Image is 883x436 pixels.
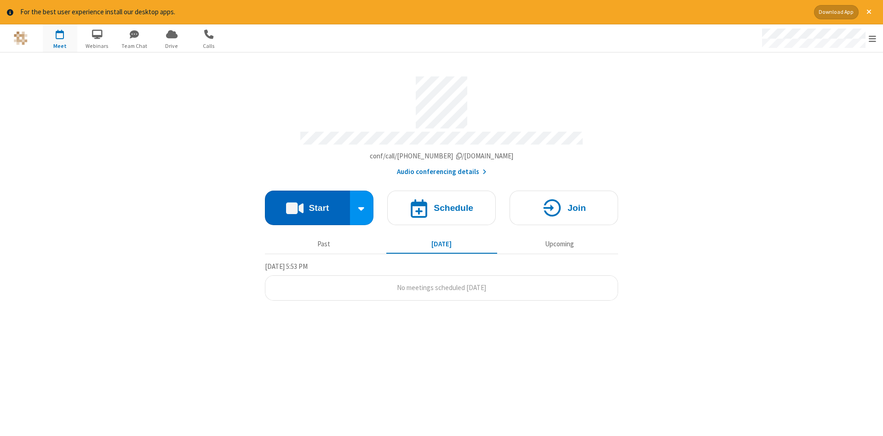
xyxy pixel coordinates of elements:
[155,42,189,50] span: Drive
[43,42,77,50] span: Meet
[510,191,618,225] button: Join
[387,191,496,225] button: Schedule
[3,24,38,52] button: Logo
[269,236,379,253] button: Past
[434,203,473,212] h4: Schedule
[814,5,859,19] button: Download App
[350,191,374,225] div: Start conference options
[504,236,615,253] button: Upcoming
[265,70,618,177] section: Account details
[309,203,329,212] h4: Start
[397,283,486,292] span: No meetings scheduled [DATE]
[80,42,115,50] span: Webinars
[370,151,514,160] span: Copy my meeting room link
[862,5,876,19] button: Close alert
[265,191,350,225] button: Start
[14,31,28,45] img: QA Selenium DO NOT DELETE OR CHANGE
[20,7,807,17] div: For the best user experience install our desktop apps.
[265,261,618,301] section: Today's Meetings
[386,236,497,253] button: [DATE]
[753,24,883,52] div: Open menu
[265,262,308,271] span: [DATE] 5:53 PM
[370,151,514,162] button: Copy my meeting room linkCopy my meeting room link
[117,42,152,50] span: Team Chat
[397,167,487,177] button: Audio conferencing details
[192,42,226,50] span: Calls
[568,203,586,212] h4: Join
